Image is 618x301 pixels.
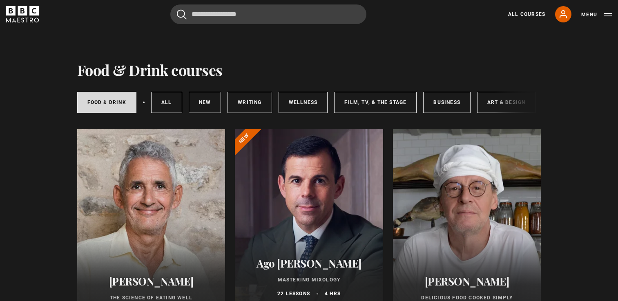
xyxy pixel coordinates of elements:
p: 22 lessons [277,290,310,297]
a: Writing [228,92,272,113]
h1: Food & Drink courses [77,61,223,78]
a: All Courses [508,11,545,18]
a: All [151,92,182,113]
a: Food & Drink [77,92,136,113]
h2: Ago [PERSON_NAME] [245,257,373,270]
h2: [PERSON_NAME] [403,275,531,288]
h2: [PERSON_NAME] [87,275,216,288]
button: Submit the search query [177,9,187,20]
p: 4 hrs [325,290,341,297]
a: Wellness [279,92,328,113]
button: Toggle navigation [581,11,612,19]
a: Business [423,92,471,113]
p: Mastering Mixology [245,276,373,283]
input: Search [170,4,366,24]
svg: BBC Maestro [6,6,39,22]
a: New [189,92,221,113]
a: Art & Design [477,92,535,113]
a: Film, TV, & The Stage [334,92,417,113]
